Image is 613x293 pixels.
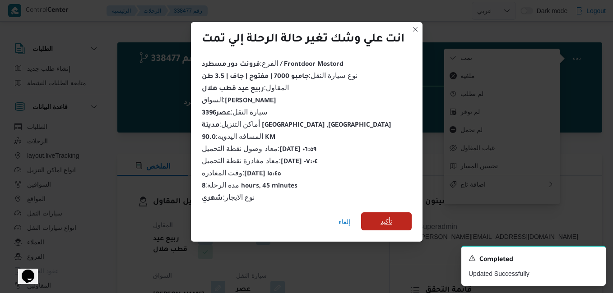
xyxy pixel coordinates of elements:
span: إلغاء [339,216,350,227]
button: إلغاء [335,213,354,231]
div: انت علي وشك تغير حالة الرحلة إلي تمت [202,33,404,47]
span: المسافه اليدويه : [202,133,276,140]
span: أماكن التنزيل : [202,120,392,128]
span: نوع سيارة النقل : [202,72,358,79]
b: فرونت دور مسطرد / Frontdoor Mostord [202,61,344,69]
button: تأكيد [361,212,412,230]
b: مدينة [GEOGRAPHIC_DATA] ,[GEOGRAPHIC_DATA] [202,122,392,129]
button: Closes this modal window [410,24,421,35]
span: نوع الايجار : [202,193,255,201]
p: Updated Successfully [469,269,599,279]
span: الفرع : [202,60,344,67]
span: السواق : [202,96,276,104]
span: مدة الرحلة : [202,181,298,189]
span: معاد وصول نقطة التحميل : [202,145,317,152]
b: ربيع عيد قطب هلال [202,86,264,93]
b: [DATE] ١٥:٤٥ [244,171,281,178]
b: 8 hours, 45 minutes [202,183,298,190]
span: Completed [479,255,513,266]
iframe: chat widget [9,257,38,284]
span: معاد مغادرة نقطة التحميل : [202,157,318,165]
span: المقاول : [202,84,289,92]
b: [DATE] ٠٧:٠٤ [281,159,318,166]
span: وقت المغادره : [202,169,281,177]
div: Notification [469,254,599,266]
span: سيارة النقل : [202,108,268,116]
b: [PERSON_NAME] [225,98,276,105]
span: تأكيد [381,216,392,227]
b: [DATE] ٠٦:٥٩ [279,146,316,154]
b: 90.0 KM [202,134,276,142]
b: شهري [202,195,223,202]
b: عصر3396 [202,110,231,117]
b: جامبو 7000 | مفتوح | جاف | 3.5 طن [202,73,309,81]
